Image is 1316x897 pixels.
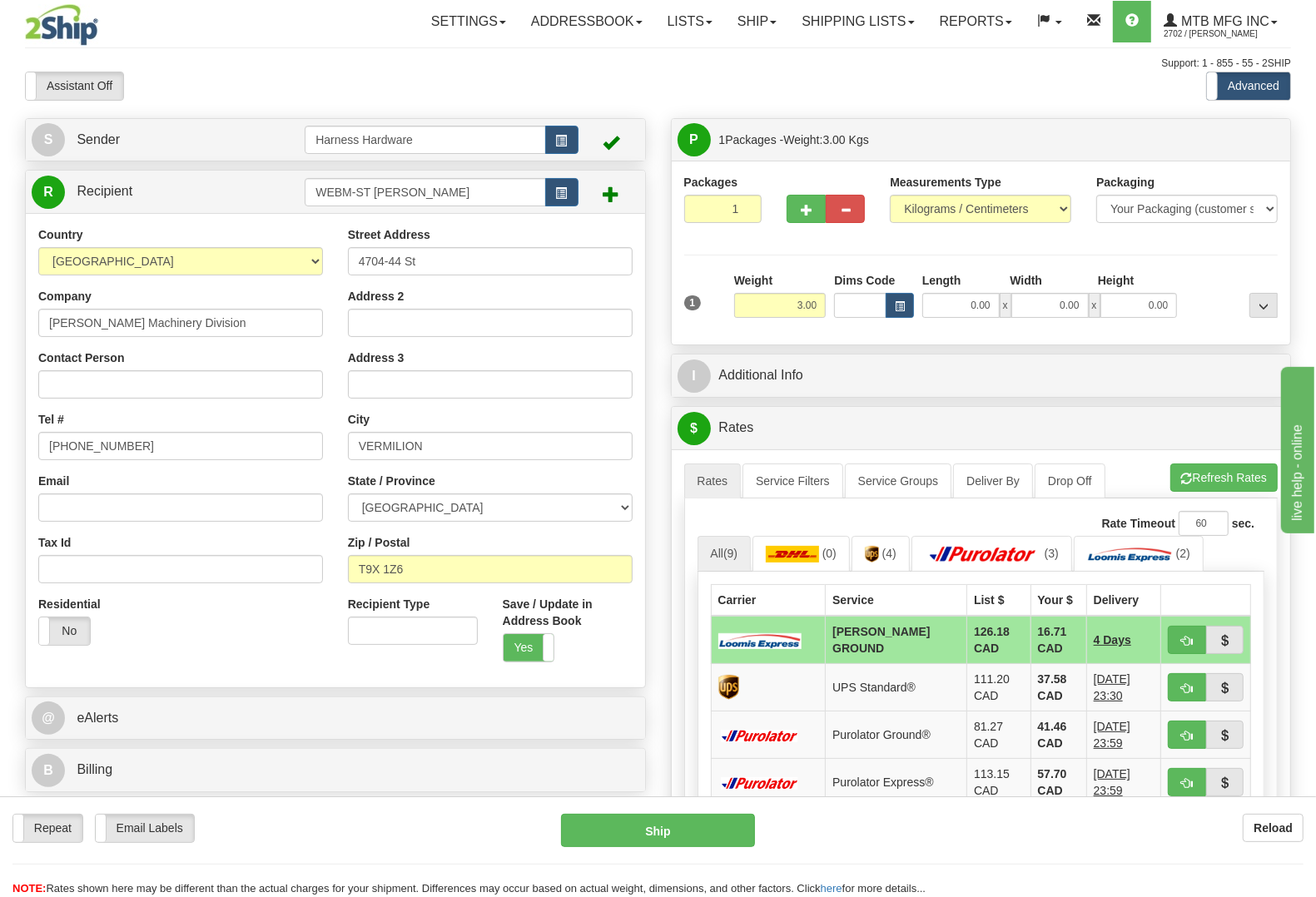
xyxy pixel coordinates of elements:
[348,534,410,551] label: Zip / Postal
[1164,26,1289,42] span: 2702 / [PERSON_NAME]
[561,814,755,847] button: Ship
[1035,463,1105,498] a: Drop Off
[1030,664,1086,711] td: 37.58 CAD
[766,546,819,562] img: DHL
[1278,364,1314,533] iframe: chat widget
[1096,174,1155,191] label: Packaging
[32,123,65,156] span: S
[32,701,65,735] span: @
[953,463,1033,498] a: Deliver By
[1010,272,1042,289] label: Width
[1094,718,1154,751] span: 5 Days
[967,711,1030,759] td: 81.27 CAD
[925,546,1041,562] img: Purolator
[419,1,519,42] a: Settings
[1176,547,1190,560] span: (2)
[13,815,82,841] label: Repeat
[1089,293,1100,318] span: x
[684,174,738,191] label: Packages
[1254,821,1293,835] b: Reload
[1030,759,1086,806] td: 57.70 CAD
[723,547,737,560] span: (9)
[519,1,655,42] a: Addressbook
[1207,72,1290,99] label: Advanced
[38,349,124,366] label: Contact Person
[865,546,879,562] img: UPS
[718,675,739,700] img: UPS
[698,536,752,571] a: All
[348,411,370,428] label: City
[711,585,826,617] th: Carrier
[826,711,967,759] td: Purolator Ground®
[718,632,802,648] img: Loomis Express
[826,585,967,617] th: Service
[1102,515,1175,532] label: Rate Timeout
[678,123,1285,157] a: P 1Packages -Weight:3.00 Kgs
[826,759,967,806] td: Purolator Express®
[1151,1,1290,42] a: MTB MFG INC 2702 / [PERSON_NAME]
[734,272,772,289] label: Weight
[1170,463,1278,492] button: Refresh Rates
[684,463,742,498] a: Rates
[826,664,967,711] td: UPS Standard®
[849,133,869,146] span: Kgs
[38,226,83,243] label: Country
[834,272,895,289] label: Dims Code
[1249,293,1278,318] div: ...
[348,247,633,275] input: Enter a location
[32,175,275,209] a: R Recipient
[77,132,120,146] span: Sender
[39,617,90,644] label: No
[967,664,1030,711] td: 111.20 CAD
[32,753,639,787] a: B Billing
[678,412,711,445] span: $
[1000,293,1011,318] span: x
[678,411,1285,445] a: $Rates
[77,184,132,198] span: Recipient
[1232,515,1254,532] label: sec.
[718,730,802,741] img: Purolator
[32,176,65,209] span: R
[789,1,926,42] a: Shipping lists
[305,178,545,206] input: Recipient Id
[38,596,101,612] label: Residential
[12,882,46,895] span: NOTE:
[348,288,405,305] label: Address 2
[1094,671,1154,704] span: 5 Days
[12,10,154,30] div: live help - online
[38,534,71,551] label: Tax Id
[26,72,123,99] label: Assistant Off
[503,596,633,629] label: Save / Update in Address Book
[678,123,711,156] span: P
[826,616,967,664] td: [PERSON_NAME] GROUND
[1243,814,1304,842] button: Reload
[1030,585,1086,617] th: Your $
[719,123,869,156] span: Packages -
[1094,766,1154,799] span: 2 Days
[38,473,69,489] label: Email
[1098,272,1135,289] label: Height
[32,754,65,787] span: B
[25,57,1291,71] div: Support: 1 - 855 - 55 - 2SHIP
[1086,585,1160,617] th: Delivery
[77,762,112,776] span: Billing
[1094,632,1131,648] span: 4 Days
[967,616,1030,664] td: 126.18 CAD
[725,1,789,42] a: Ship
[348,596,430,612] label: Recipient Type
[822,547,837,560] span: (0)
[882,547,896,560] span: (4)
[32,701,639,736] a: @ eAlerts
[348,226,430,243] label: Street Address
[96,815,194,841] label: Email Labels
[655,1,725,42] a: Lists
[1087,546,1173,562] img: Loomis Express
[678,359,711,393] span: I
[348,349,405,366] label: Address 3
[927,1,1025,42] a: Reports
[967,585,1030,617] th: List $
[25,4,98,46] img: logo2702.jpg
[1030,616,1086,664] td: 16.71 CAD
[922,272,961,289] label: Length
[967,759,1030,806] td: 113.15 CAD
